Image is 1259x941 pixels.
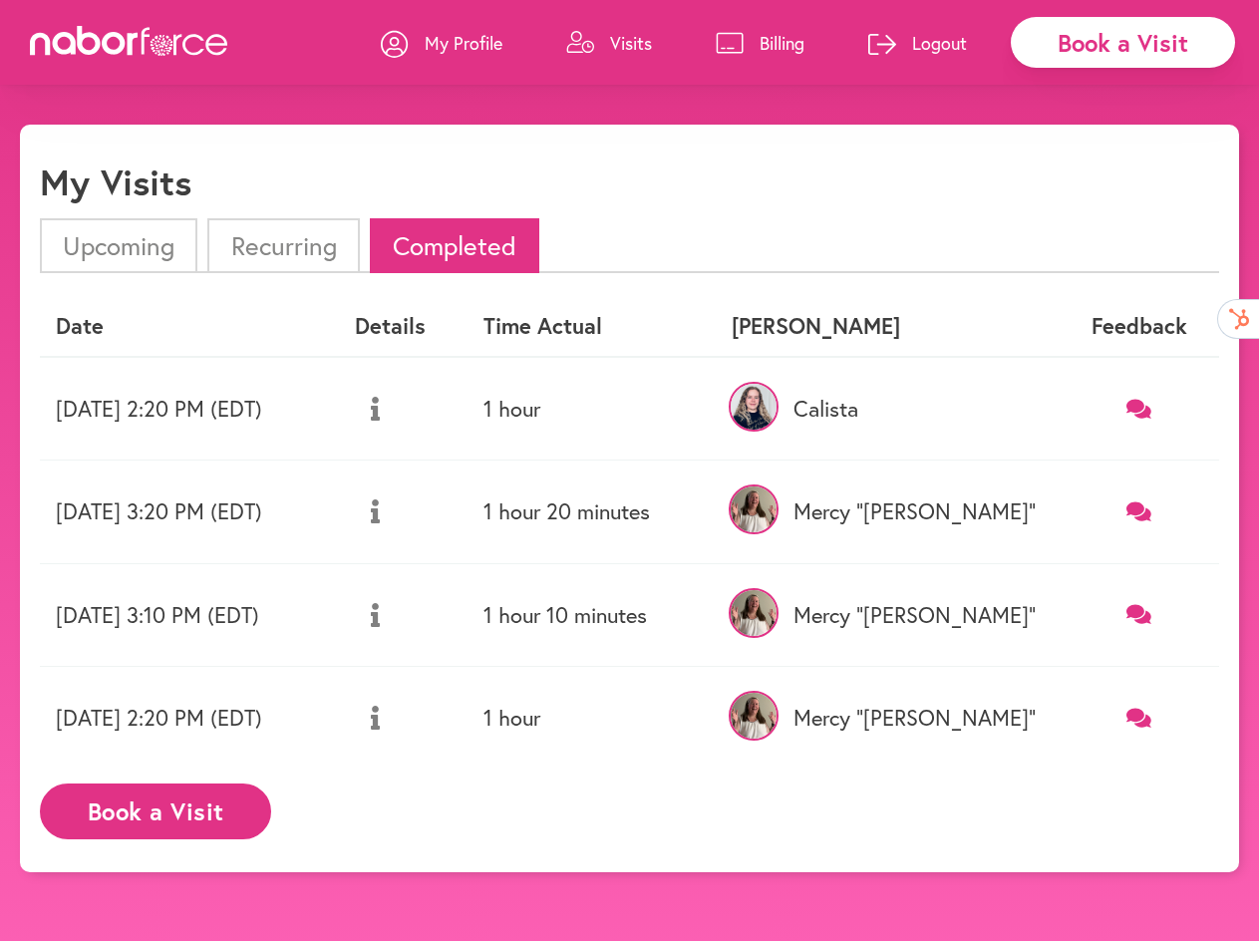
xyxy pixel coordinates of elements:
[40,784,271,838] button: Book a Visit
[40,160,191,203] h1: My Visits
[716,297,1060,356] th: [PERSON_NAME]
[207,218,359,273] li: Recurring
[40,666,339,769] td: [DATE] 2:20 PM (EDT)
[716,13,804,73] a: Billing
[40,461,339,563] td: [DATE] 3:20 PM (EDT)
[1060,297,1219,356] th: Feedback
[468,563,716,666] td: 1 hour 10 minutes
[40,357,339,461] td: [DATE] 2:20 PM (EDT)
[1011,17,1235,68] div: Book a Visit
[339,297,468,356] th: Details
[729,691,779,741] img: CE11Vh4LQn2RYGIFcTrz
[468,666,716,769] td: 1 hour
[40,798,271,817] a: Book a Visit
[732,705,1044,731] p: Mercy "[PERSON_NAME]"
[610,31,652,55] p: Visits
[40,218,197,273] li: Upcoming
[40,563,339,666] td: [DATE] 3:10 PM (EDT)
[370,218,539,273] li: Completed
[732,498,1044,524] p: Mercy "[PERSON_NAME]"
[468,461,716,563] td: 1 hour 20 minutes
[868,13,967,73] a: Logout
[912,31,967,55] p: Logout
[732,602,1044,628] p: Mercy "[PERSON_NAME]"
[732,396,1044,422] p: Calista
[729,588,779,638] img: CE11Vh4LQn2RYGIFcTrz
[729,382,779,432] img: nGD1hHqZT6alQN5scpMu
[40,297,339,356] th: Date
[468,357,716,461] td: 1 hour
[566,13,652,73] a: Visits
[468,297,716,356] th: Time Actual
[381,13,502,73] a: My Profile
[729,484,779,534] img: CE11Vh4LQn2RYGIFcTrz
[425,31,502,55] p: My Profile
[760,31,804,55] p: Billing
